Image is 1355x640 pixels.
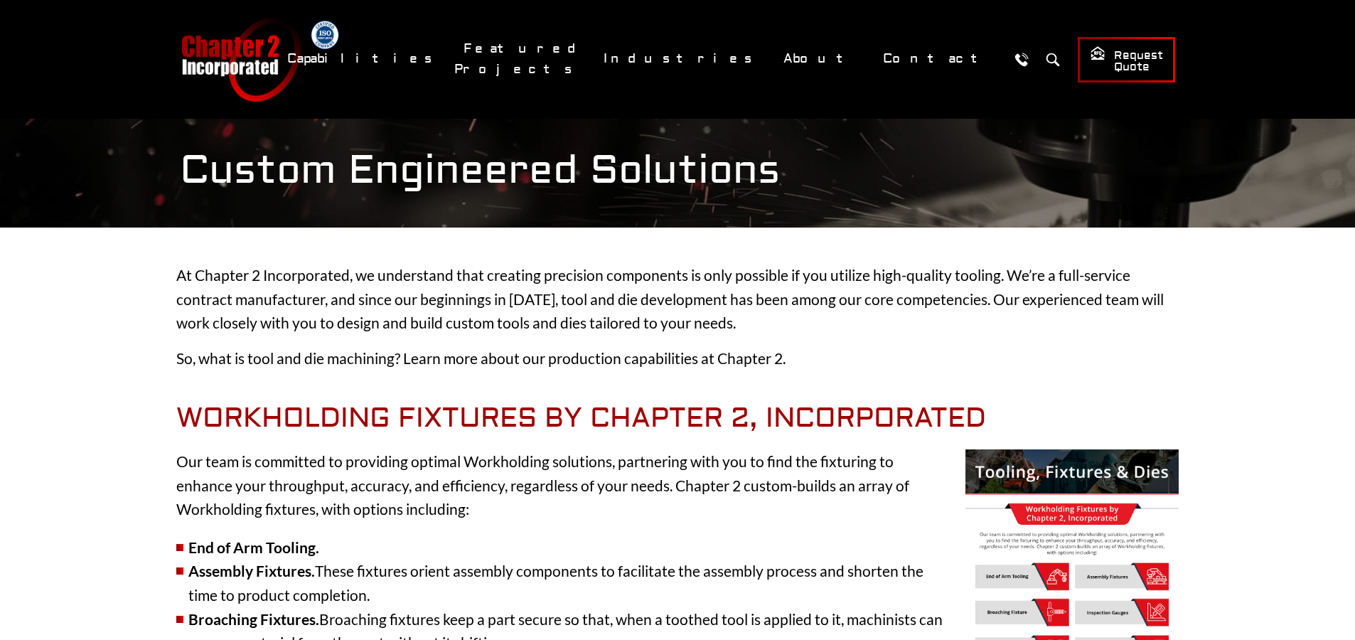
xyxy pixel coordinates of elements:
p: At Chapter 2 Incorporated, we understand that creating precision components is only possible if y... [176,263,1179,335]
a: Call Us [1008,46,1034,73]
h1: Custom Engineered Solutions [180,146,1175,194]
p: So, what is tool and die machining? Learn more about our production capabilities at Chapter 2. [176,346,1179,370]
h2: Workholding Fixtures by Chapter 2, Incorporated [176,402,1179,435]
a: Chapter 2 Incorporated [180,17,301,102]
a: Featured Projects [454,33,587,85]
a: Industries [594,43,767,74]
a: Capabilities [278,43,447,74]
strong: End of Arm Tooling. [188,538,319,556]
span: Request Quote [1090,46,1163,75]
a: Request Quote [1078,37,1175,82]
a: About [774,43,867,74]
strong: Assembly Fixtures. [188,562,315,580]
li: These fixtures orient assembly components to facilitate the assembly process and shorten the time... [176,559,1179,607]
p: Our team is committed to providing optimal Workholding solutions, partnering with you to find the... [176,449,1179,521]
button: Search [1039,46,1066,73]
a: Contact [874,43,1001,74]
strong: Broaching Fixtures. [188,610,319,628]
